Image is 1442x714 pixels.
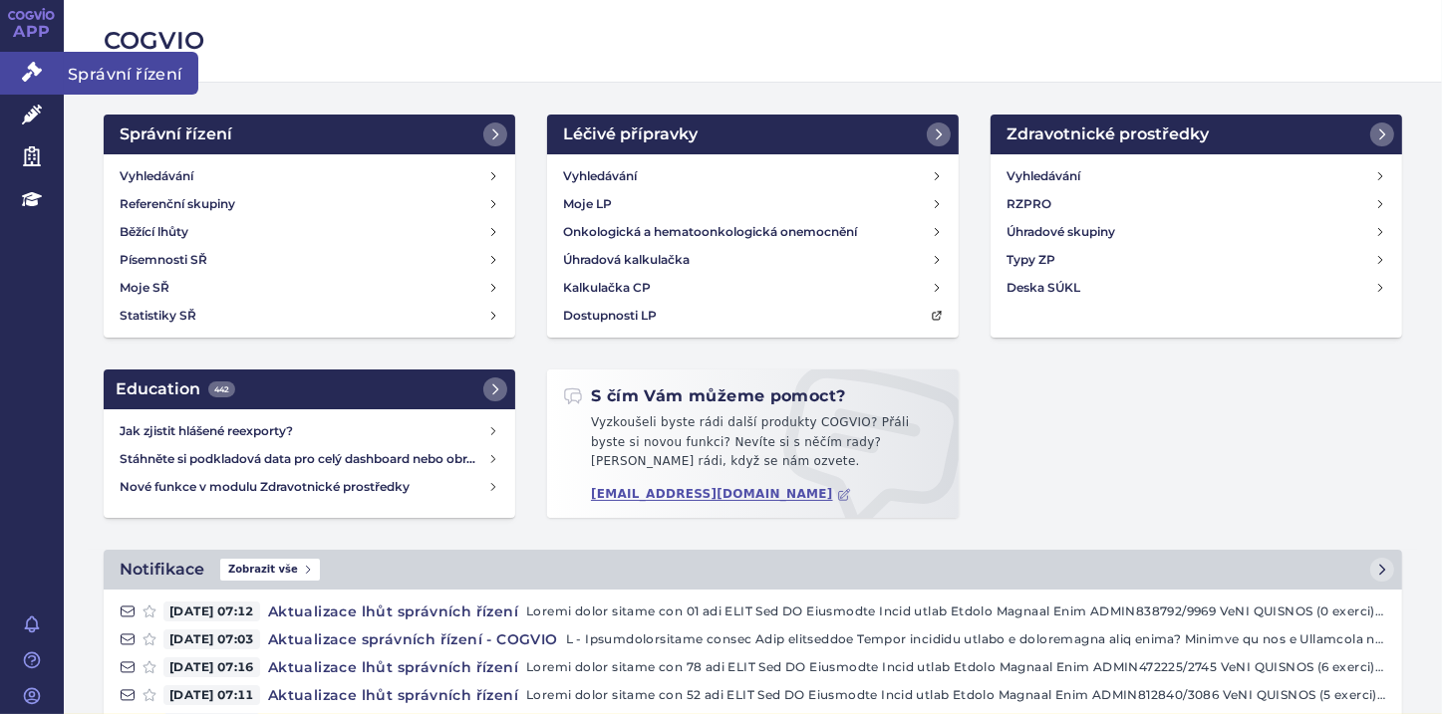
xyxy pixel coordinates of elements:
[1007,222,1115,242] h4: Úhradové skupiny
[163,685,260,705] span: [DATE] 07:11
[120,250,207,270] h4: Písemnosti SŘ
[555,274,951,302] a: Kalkulačka CP
[563,222,857,242] h4: Onkologická a hematoonkologická onemocnění
[999,246,1394,274] a: Typy ZP
[208,381,235,397] span: 442
[112,417,507,445] a: Jak zjistit hlášené reexporty?
[112,246,507,274] a: Písemnosti SŘ
[563,122,698,146] h2: Léčivé přípravky
[591,487,851,502] a: [EMAIL_ADDRESS][DOMAIN_NAME]
[555,162,951,190] a: Vyhledávání
[112,162,507,190] a: Vyhledávání
[526,657,1386,677] p: Loremi dolor sitame con 78 adi ELIT Sed DO Eiusmodte Incid utlab Etdolo Magnaal Enim ADMIN472225/...
[120,278,169,298] h4: Moje SŘ
[112,473,507,501] a: Nové funkce v modulu Zdravotnické prostředky
[120,122,232,146] h2: Správní řízení
[104,24,1402,58] h2: COGVIO
[1007,194,1051,214] h4: RZPRO
[555,302,951,330] a: Dostupnosti LP
[120,306,196,326] h4: Statistiky SŘ
[1007,166,1080,186] h4: Vyhledávání
[120,449,487,469] h4: Stáhněte si podkladová data pro celý dashboard nebo obrázek grafu v COGVIO App modulu Analytics
[566,629,1386,649] p: L - Ipsumdolorsitame consec Adip elitseddoe Tempor incididu utlabo e doloremagna aliq enima? Mini...
[991,115,1402,154] a: Zdravotnické prostředky
[64,52,198,94] span: Správní řízení
[120,222,188,242] h4: Běžící lhůty
[112,218,507,246] a: Běžící lhůty
[112,190,507,218] a: Referenční skupiny
[1007,122,1209,146] h2: Zdravotnické prostředky
[563,194,612,214] h4: Moje LP
[260,657,526,677] h4: Aktualizace lhůt správních řízení
[260,685,526,705] h4: Aktualizace lhůt správních řízení
[526,685,1386,705] p: Loremi dolor sitame con 52 adi ELIT Sed DO Eiusmodte Incid utlab Etdolo Magnaal Enim ADMIN812840/...
[260,601,526,621] h4: Aktualizace lhůt správních řízení
[563,250,690,270] h4: Úhradová kalkulačka
[563,306,657,326] h4: Dostupnosti LP
[555,218,951,246] a: Onkologická a hematoonkologická onemocnění
[999,274,1394,302] a: Deska SÚKL
[120,558,204,582] h2: Notifikace
[163,601,260,621] span: [DATE] 07:12
[104,369,515,409] a: Education442
[547,115,959,154] a: Léčivé přípravky
[1007,278,1080,298] h4: Deska SÚKL
[999,190,1394,218] a: RZPRO
[526,601,1386,621] p: Loremi dolor sitame con 01 adi ELIT Sed DO Eiusmodte Incid utlab Etdolo Magnaal Enim ADMIN838792/...
[563,278,651,298] h4: Kalkulačka CP
[555,190,951,218] a: Moje LP
[563,385,846,407] h2: S čím Vám můžeme pomoct?
[220,559,320,581] span: Zobrazit vše
[999,218,1394,246] a: Úhradové skupiny
[1007,250,1055,270] h4: Typy ZP
[999,162,1394,190] a: Vyhledávání
[112,445,507,473] a: Stáhněte si podkladová data pro celý dashboard nebo obrázek grafu v COGVIO App modulu Analytics
[120,194,235,214] h4: Referenční skupiny
[120,166,193,186] h4: Vyhledávání
[120,477,487,497] h4: Nové funkce v modulu Zdravotnické prostředky
[163,629,260,649] span: [DATE] 07:03
[112,302,507,330] a: Statistiky SŘ
[116,377,235,401] h2: Education
[112,274,507,302] a: Moje SŘ
[104,550,1402,590] a: NotifikaceZobrazit vše
[555,246,951,274] a: Úhradová kalkulačka
[163,657,260,677] span: [DATE] 07:16
[563,413,943,480] p: Vyzkoušeli byste rádi další produkty COGVIO? Přáli byste si novou funkci? Nevíte si s něčím rady?...
[120,421,487,441] h4: Jak zjistit hlášené reexporty?
[104,115,515,154] a: Správní řízení
[260,629,566,649] h4: Aktualizace správních řízení - COGVIO
[563,166,637,186] h4: Vyhledávání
